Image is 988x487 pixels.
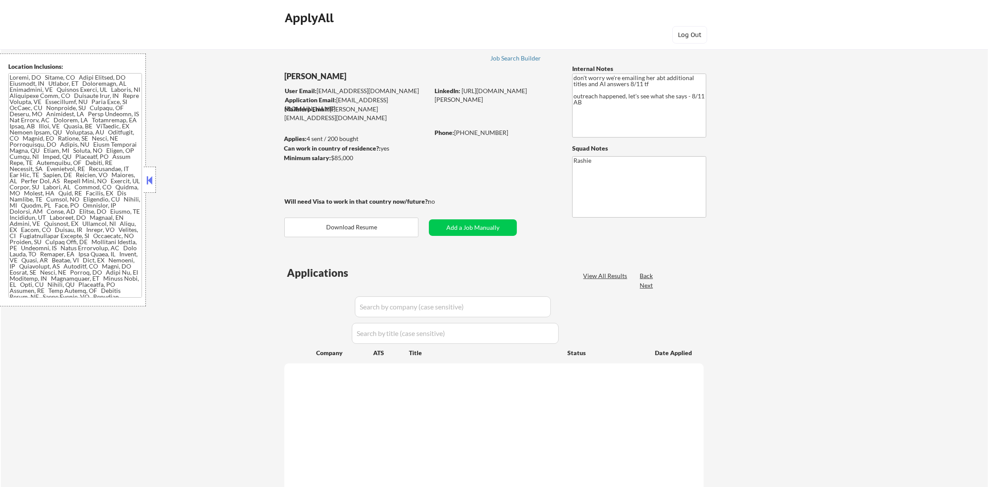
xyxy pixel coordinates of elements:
[284,198,429,205] strong: Will need Visa to work in that country now/future?:
[8,62,142,71] div: Location Inclusions:
[572,144,706,153] div: Squad Notes
[352,323,559,344] input: Search by title (case sensitive)
[284,154,429,162] div: $85,000
[284,144,381,152] strong: Can work in country of residence?:
[284,105,429,122] div: [PERSON_NAME][EMAIL_ADDRESS][DOMAIN_NAME]
[435,128,558,137] div: [PHONE_NUMBER]
[409,349,559,357] div: Title
[355,296,551,317] input: Search by company (case sensitive)
[672,26,707,44] button: Log Out
[640,272,654,280] div: Back
[572,64,706,73] div: Internal Notes
[284,105,330,113] strong: Mailslurp Email:
[428,197,453,206] div: no
[284,218,418,237] button: Download Resume
[490,55,541,61] div: Job Search Builder
[640,281,654,290] div: Next
[284,71,463,82] div: [PERSON_NAME]
[567,345,642,360] div: Status
[285,10,336,25] div: ApplyAll
[287,268,373,278] div: Applications
[373,349,409,357] div: ATS
[285,96,429,113] div: [EMAIL_ADDRESS][DOMAIN_NAME]
[435,87,460,94] strong: LinkedIn:
[285,87,429,95] div: [EMAIL_ADDRESS][DOMAIN_NAME]
[655,349,693,357] div: Date Applied
[316,349,373,357] div: Company
[284,134,429,143] div: 4 sent / 200 bought
[285,87,317,94] strong: User Email:
[285,96,336,104] strong: Application Email:
[284,135,307,142] strong: Applies:
[583,272,630,280] div: View All Results
[435,87,527,103] a: [URL][DOMAIN_NAME][PERSON_NAME]
[435,129,454,136] strong: Phone:
[284,144,426,153] div: yes
[284,154,331,161] strong: Minimum salary:
[429,219,517,236] button: Add a Job Manually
